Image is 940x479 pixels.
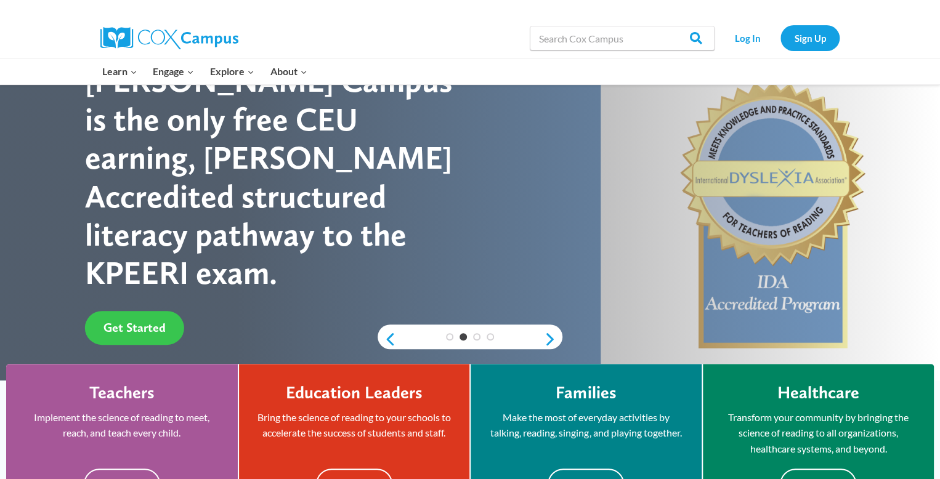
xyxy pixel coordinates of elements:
[780,25,840,50] a: Sign Up
[286,382,423,403] h4: Education Leaders
[378,327,562,352] div: content slider buttons
[460,333,467,340] a: 2
[94,58,145,84] button: Child menu of Learn
[85,62,470,292] div: [PERSON_NAME] Campus is the only free CEU earning, [PERSON_NAME] Accredited structured literacy p...
[489,409,683,441] p: Make the most of everyday activities by talking, reading, singing, and playing together.
[530,26,715,50] input: Search Cox Campus
[100,27,238,49] img: Cox Campus
[257,409,452,441] p: Bring the science of reading to your schools to accelerate the success of students and staff.
[94,58,315,84] nav: Primary Navigation
[378,332,396,347] a: previous
[446,333,453,340] a: 1
[145,58,203,84] button: Child menu of Engage
[544,332,562,347] a: next
[721,25,840,50] nav: Secondary Navigation
[202,58,262,84] button: Child menu of Explore
[473,333,480,340] a: 3
[262,58,315,84] button: Child menu of About
[103,320,166,335] span: Get Started
[89,382,155,403] h4: Teachers
[556,382,616,403] h4: Families
[777,382,859,403] h4: Healthcare
[85,311,184,345] a: Get Started
[721,25,774,50] a: Log In
[721,409,916,457] p: Transform your community by bringing the science of reading to all organizations, healthcare syst...
[25,409,219,441] p: Implement the science of reading to meet, reach, and teach every child.
[487,333,494,340] a: 4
